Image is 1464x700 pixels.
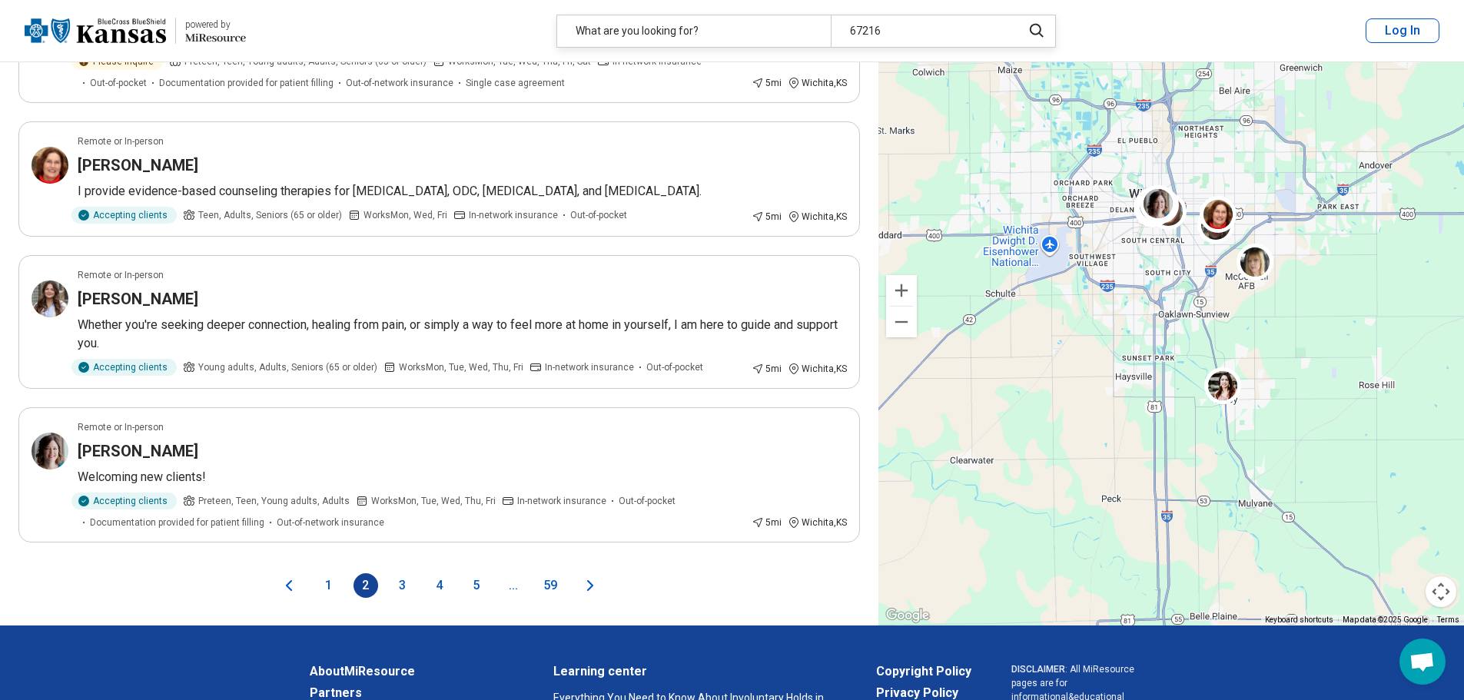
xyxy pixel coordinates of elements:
p: Remote or In-person [78,420,164,434]
button: Map camera controls [1426,576,1456,607]
span: In-network insurance [545,360,634,374]
div: Accepting clients [71,207,177,224]
button: 3 [390,573,415,598]
div: 5 mi [752,76,782,90]
button: Zoom in [886,275,917,306]
button: 59 [538,573,563,598]
button: Zoom out [886,307,917,337]
button: 4 [427,573,452,598]
img: Google [882,605,933,625]
span: Documentation provided for patient filling [90,516,264,529]
a: Terms [1437,615,1459,624]
div: 67216 [831,15,1013,47]
span: Preteen, Teen, Young adults, Adults [198,494,350,508]
button: Keyboard shortcuts [1265,615,1333,625]
span: Works Mon, Tue, Wed, Thu, Fri [371,494,496,508]
span: Single case agreement [466,76,565,90]
div: powered by [185,18,246,32]
a: AboutMiResource [310,662,513,681]
img: Blue Cross Blue Shield Kansas [25,12,166,49]
a: Blue Cross Blue Shield Kansaspowered by [25,12,246,49]
button: Log In [1366,18,1439,43]
div: 5 mi [752,210,782,224]
span: DISCLAIMER [1011,664,1065,675]
div: Wichita , KS [788,516,847,529]
span: Out-of-pocket [619,494,676,508]
p: I provide evidence-based counseling therapies for [MEDICAL_DATA], ODC, [MEDICAL_DATA], and [MEDIC... [78,182,847,201]
span: Map data ©2025 Google [1343,615,1428,624]
button: 1 [317,573,341,598]
a: Copyright Policy [876,662,971,681]
span: Out-of-pocket [646,360,703,374]
div: Wichita , KS [788,210,847,224]
div: Accepting clients [71,359,177,376]
p: Remote or In-person [78,268,164,282]
div: 5 mi [752,516,782,529]
span: Out-of-pocket [90,76,147,90]
div: Wichita , KS [788,76,847,90]
a: Open chat [1399,639,1446,685]
a: Learning center [553,662,836,681]
button: Next page [581,573,599,598]
p: Whether you're seeking deeper connection, healing from pain, or simply a way to feel more at home... [78,316,847,353]
span: Documentation provided for patient filling [159,76,334,90]
span: Works Mon, Tue, Wed, Thu, Fri [399,360,523,374]
p: Remote or In-person [78,134,164,148]
button: Previous page [280,573,298,598]
span: Works Mon, Wed, Fri [364,208,447,222]
span: Teen, Adults, Seniors (65 or older) [198,208,342,222]
span: Out-of-network insurance [277,516,384,529]
button: 2 [354,573,378,598]
span: In-network insurance [517,494,606,508]
span: Young adults, Adults, Seniors (65 or older) [198,360,377,374]
span: Out-of-network insurance [346,76,453,90]
h3: [PERSON_NAME] [78,288,198,310]
div: Wichita , KS [788,362,847,376]
div: 5 mi [752,362,782,376]
span: In-network insurance [469,208,558,222]
div: Accepting clients [71,493,177,509]
a: Open this area in Google Maps (opens a new window) [882,605,933,625]
div: What are you looking for? [557,15,831,47]
button: 5 [464,573,489,598]
h3: [PERSON_NAME] [78,154,198,176]
p: Welcoming new clients! [78,468,847,486]
span: ... [501,573,526,598]
h3: [PERSON_NAME] [78,440,198,462]
span: Out-of-pocket [570,208,627,222]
